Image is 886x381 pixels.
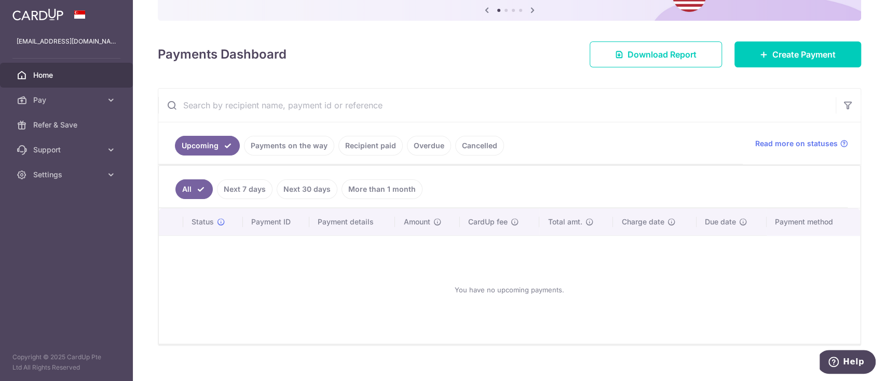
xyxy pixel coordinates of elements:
p: [EMAIL_ADDRESS][DOMAIN_NAME] [17,36,116,47]
img: CardUp [12,8,63,21]
span: Settings [33,170,102,180]
span: Download Report [628,48,697,61]
span: Charge date [621,217,664,227]
a: More than 1 month [342,179,422,199]
a: Payments on the way [244,136,334,156]
th: Payment ID [243,208,309,235]
a: Next 30 days [277,179,337,199]
a: Create Payment [734,41,861,67]
span: Total amt. [548,217,582,227]
h4: Payments Dashboard [158,45,287,64]
input: Search by recipient name, payment id or reference [158,89,836,122]
span: Read more on statuses [755,138,838,149]
span: Refer & Save [33,120,102,130]
span: Status [192,217,214,227]
a: Overdue [407,136,451,156]
a: All [175,179,213,199]
iframe: Opens a widget where you can find more information [820,350,876,376]
th: Payment details [309,208,396,235]
th: Payment method [767,208,860,235]
a: Upcoming [175,136,240,156]
span: Create Payment [772,48,836,61]
a: Recipient paid [338,136,403,156]
a: Cancelled [455,136,504,156]
span: Support [33,145,102,155]
a: Next 7 days [217,179,272,199]
span: Amount [403,217,430,227]
span: Due date [705,217,736,227]
span: Pay [33,95,102,105]
a: Read more on statuses [755,138,848,149]
span: CardUp fee [468,217,508,227]
span: Home [33,70,102,80]
a: Download Report [590,41,722,67]
div: You have no upcoming payments. [171,244,848,335]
